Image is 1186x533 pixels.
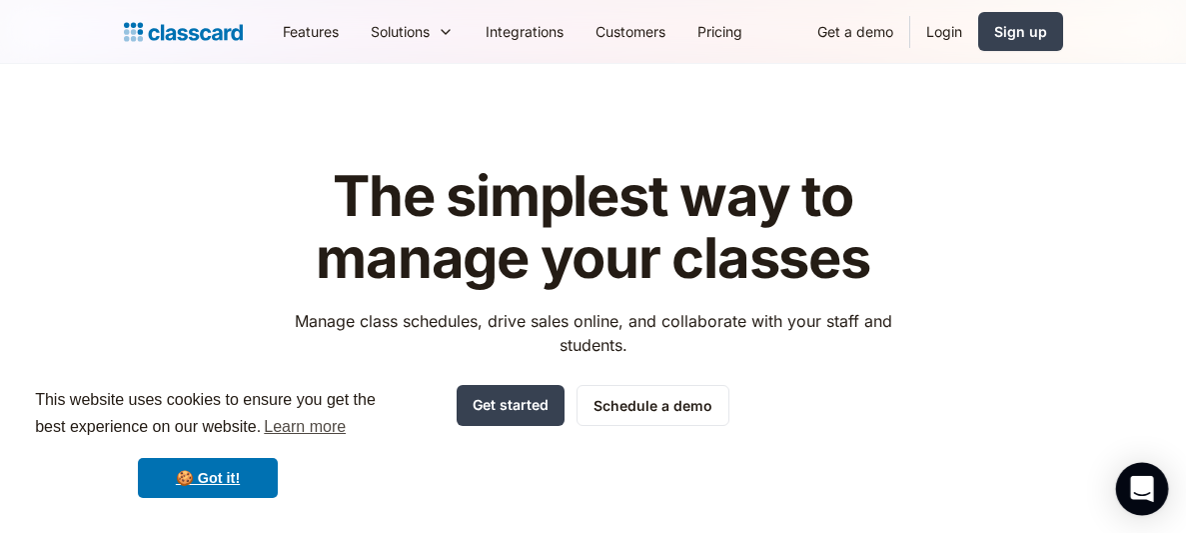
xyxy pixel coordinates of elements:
[801,9,909,54] a: Get a demo
[470,9,580,54] a: Integrations
[681,9,758,54] a: Pricing
[577,385,729,426] a: Schedule a demo
[35,388,381,442] span: This website uses cookies to ensure you get the best experience on our website.
[138,458,278,498] a: dismiss cookie message
[580,9,681,54] a: Customers
[124,18,243,46] a: Logo
[978,12,1063,51] a: Sign up
[16,369,400,517] div: cookieconsent
[371,21,430,42] div: Solutions
[457,385,565,426] a: Get started
[276,166,910,289] h1: The simplest way to manage your classes
[355,9,470,54] div: Solutions
[994,21,1047,42] div: Sign up
[276,309,910,357] p: Manage class schedules, drive sales online, and collaborate with your staff and students.
[1116,463,1169,516] div: Open Intercom Messenger
[261,412,349,442] a: learn more about cookies
[267,9,355,54] a: Features
[910,9,978,54] a: Login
